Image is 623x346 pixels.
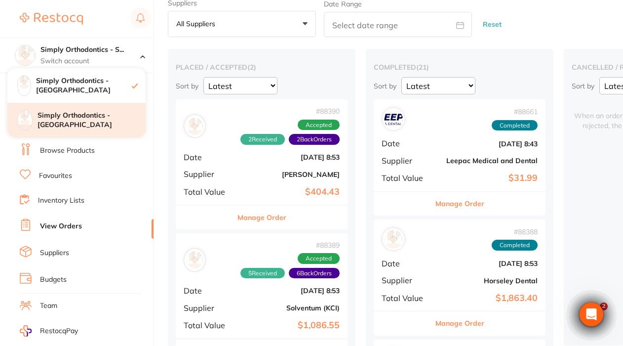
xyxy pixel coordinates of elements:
[374,63,545,72] h2: completed ( 21 )
[241,153,340,161] b: [DATE] 8:53
[374,82,396,90] p: Sort by
[439,173,538,183] b: $31.99
[20,7,83,30] a: Restocq Logo
[572,82,594,90] p: Sort by
[184,321,233,330] span: Total Value
[492,120,538,131] span: Completed
[289,134,340,145] span: Back orders
[176,19,219,28] p: All suppliers
[298,253,340,264] span: Accepted
[492,108,538,116] span: # 88661
[39,171,72,181] a: Favourites
[241,304,340,312] b: Solventum (KCI)
[38,111,146,130] h4: Simply Orthodontics - [GEOGRAPHIC_DATA]
[439,140,538,148] b: [DATE] 8:43
[600,303,608,310] span: 2
[184,303,233,312] span: Supplier
[384,230,403,249] img: Horseley Dental
[186,118,203,135] img: Henry Schein Halas
[20,325,78,337] a: RestocqPay
[184,153,233,162] span: Date
[168,11,316,38] button: All suppliers
[439,293,538,303] b: $1,863.40
[184,170,233,178] span: Supplier
[382,139,431,148] span: Date
[176,82,198,90] p: Sort by
[439,157,538,165] b: Leepac Medical and Dental
[38,196,84,206] a: Inventory Lists
[324,12,472,37] input: Select date range
[492,228,538,236] span: # 88388
[176,99,348,229] div: Henry Schein Halas#883902Received2BackOrdersAcceptedDate[DATE] 8:53Supplier[PERSON_NAME]Total Val...
[298,120,340,130] span: Accepted
[289,268,340,279] span: Back orders
[40,248,69,258] a: Suppliers
[206,241,340,249] span: # 88389
[382,156,431,165] span: Supplier
[382,294,431,303] span: Total Value
[40,56,140,66] p: Switch account
[439,259,538,267] b: [DATE] 8:53
[184,187,233,196] span: Total Value
[241,171,340,178] b: [PERSON_NAME]
[237,206,286,229] button: Manage Order
[492,240,538,251] span: Completed
[40,301,57,311] a: Team
[15,45,35,65] img: Simply Orthodontics - Sydenham
[240,268,285,279] span: Received
[382,276,431,285] span: Supplier
[40,275,67,285] a: Budgets
[176,63,348,72] h2: placed / accepted ( 2 )
[241,187,340,197] b: $404.43
[18,110,32,125] img: Simply Orthodontics - Sunbury
[206,107,340,115] span: # 88390
[20,325,32,337] img: RestocqPay
[384,110,403,129] img: Leepac Medical and Dental
[40,326,78,336] span: RestocqPay
[382,173,431,182] span: Total Value
[580,303,603,326] div: Open Intercom Messenger
[40,45,140,55] h4: Simply Orthodontics - Sydenham
[382,259,431,268] span: Date
[241,320,340,331] b: $1,086.55
[36,76,132,95] h4: Simply Orthodontics - [GEOGRAPHIC_DATA]
[435,192,484,216] button: Manage Order
[439,277,538,285] b: Horseley Dental
[241,287,340,295] b: [DATE] 8:53
[480,11,505,38] button: Reset
[40,146,95,156] a: Browse Products
[240,134,285,145] span: Received
[435,311,484,335] button: Manage Order
[186,251,203,268] img: Solventum (KCI)
[20,13,83,25] img: Restocq Logo
[40,221,82,231] a: View Orders
[184,286,233,295] span: Date
[18,76,31,88] img: Simply Orthodontics - Sydenham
